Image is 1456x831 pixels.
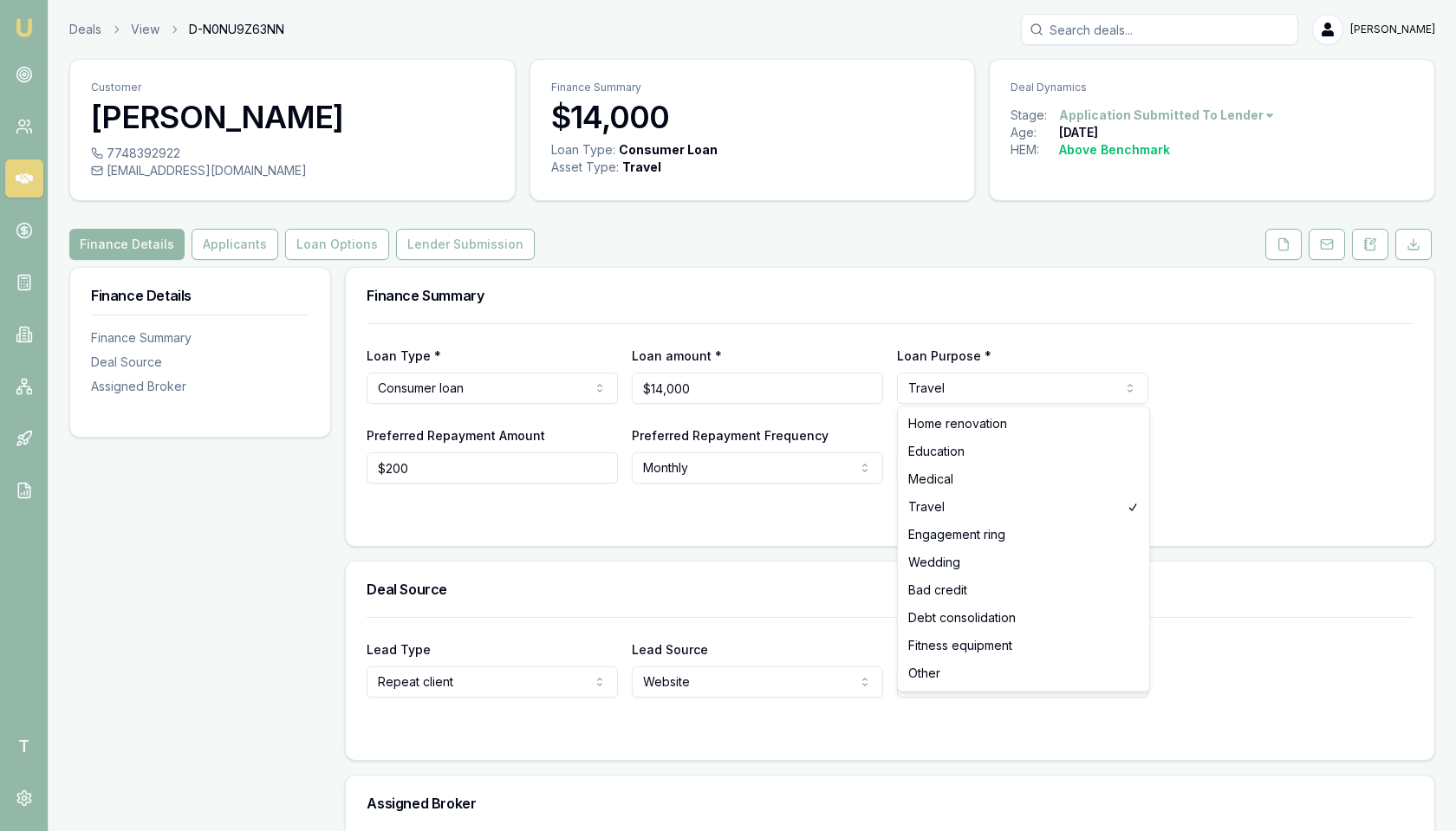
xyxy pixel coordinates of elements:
[908,415,1007,432] span: Home renovation
[908,443,965,460] span: Education
[908,526,1005,543] span: Engagement ring
[908,471,953,488] span: Medical
[908,609,1016,626] span: Debt consolidation
[908,665,940,682] span: Other
[908,498,945,516] span: Travel
[908,581,967,599] span: Bad credit
[908,554,960,571] span: Wedding
[908,637,1012,654] span: Fitness equipment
